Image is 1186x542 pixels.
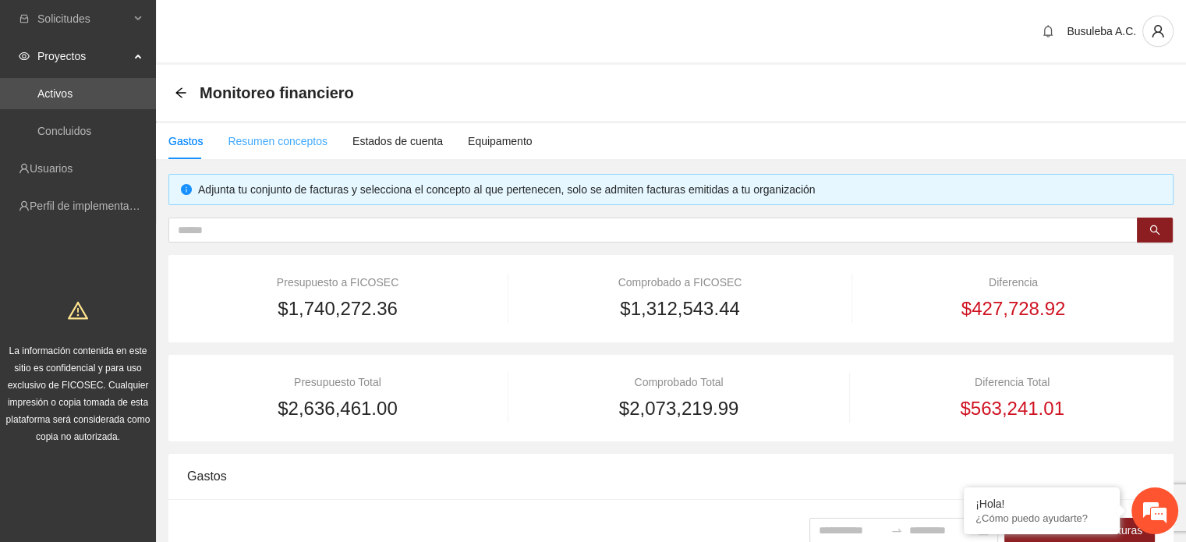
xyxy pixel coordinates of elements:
span: Proyectos [37,41,129,72]
span: to [890,524,903,537]
span: Monitoreo financiero [200,80,354,105]
p: ¿Cómo puedo ayudarte? [975,512,1108,524]
span: user [1143,24,1173,38]
div: Equipamento [468,133,533,150]
div: Resumen conceptos [228,133,327,150]
div: Estados de cuenta [352,133,443,150]
div: Adjunta tu conjunto de facturas y selecciona el concepto al que pertenecen, solo se admiten factu... [198,181,1161,198]
div: Comprobado Total [529,374,830,391]
span: search [1149,225,1160,237]
div: ¡Hola! [975,498,1108,510]
span: arrow-left [175,87,187,99]
div: Minimizar ventana de chat en vivo [256,8,293,45]
span: La información contenida en este sitio es confidencial y para uso exclusivo de FICOSEC. Cualquier... [6,345,150,442]
span: Busuleba A.C. [1067,25,1136,37]
span: Solicitudes [37,3,129,34]
a: Activos [37,87,73,100]
div: Diferencia Total [869,374,1155,391]
span: warning [68,300,88,321]
div: Comprobado a FICOSEC [529,274,831,291]
span: swap-right [890,524,903,537]
span: Estamos en línea. [90,180,215,338]
button: search [1137,218,1173,243]
span: $1,740,272.36 [278,294,397,324]
div: Chatee con nosotros ahora [81,80,262,100]
span: $1,312,543.44 [620,294,739,324]
div: Diferencia [872,274,1155,291]
div: Presupuesto Total [187,374,488,391]
button: bell [1036,19,1060,44]
div: Gastos [187,454,1155,498]
a: Usuarios [30,162,73,175]
a: Concluidos [37,125,91,137]
span: bell [1036,25,1060,37]
span: $563,241.01 [960,394,1064,423]
span: $427,728.92 [961,294,1065,324]
a: Perfil de implementadora [30,200,151,212]
div: Presupuesto a FICOSEC [187,274,488,291]
span: info-circle [181,184,192,195]
button: user [1142,16,1174,47]
span: eye [19,51,30,62]
span: $2,636,461.00 [278,394,397,423]
span: inbox [19,13,30,24]
span: $2,073,219.99 [619,394,738,423]
div: Gastos [168,133,203,150]
textarea: Escriba su mensaje y pulse “Intro” [8,370,297,424]
div: Back [175,87,187,100]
